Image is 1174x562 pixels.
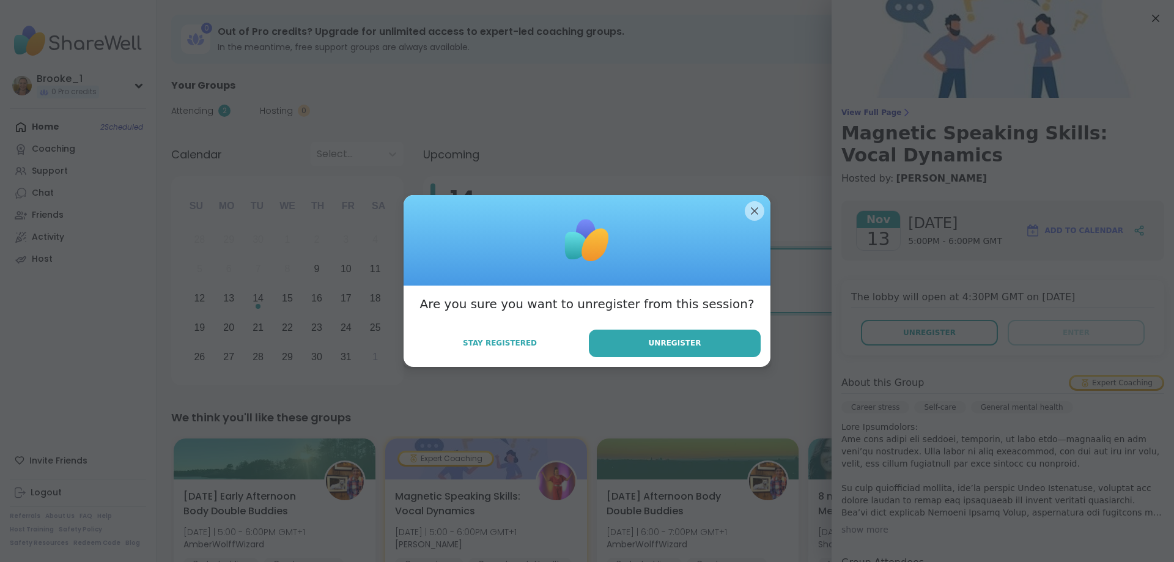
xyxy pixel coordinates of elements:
[413,330,586,356] button: Stay Registered
[463,338,537,349] span: Stay Registered
[419,295,754,312] h3: Are you sure you want to unregister from this session?
[649,338,701,349] span: Unregister
[556,210,618,271] img: ShareWell Logomark
[589,330,761,357] button: Unregister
